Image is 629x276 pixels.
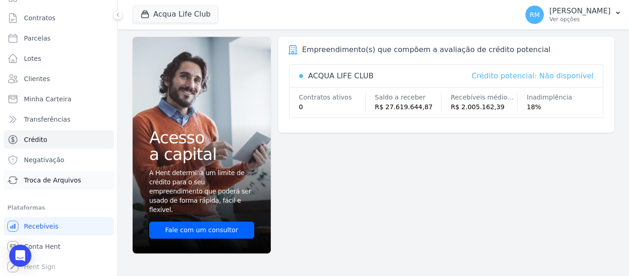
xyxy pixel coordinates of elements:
[24,94,71,104] span: Minha Carteira
[549,16,611,23] p: Ver opções
[4,171,114,189] a: Troca de Arquivos
[24,74,50,83] span: Clientes
[4,130,114,149] a: Crédito
[299,93,365,102] div: Contratos ativos
[24,115,70,124] span: Transferências
[530,12,540,18] span: RM
[4,151,114,169] a: Negativação
[451,102,517,112] div: R$ 2.005.162,39
[4,9,114,27] a: Contratos
[24,242,60,251] span: Conta Hent
[308,70,373,82] div: ACQUA LIFE CLUB
[24,34,51,43] span: Parcelas
[4,237,114,256] a: Conta Hent
[9,245,31,267] div: Open Intercom Messenger
[4,49,114,68] a: Lotes
[518,2,629,28] button: RM [PERSON_NAME] Ver opções
[472,70,594,82] div: Crédito potencial: Não disponível
[527,93,594,102] div: Inadimplência
[24,13,55,23] span: Contratos
[299,102,365,112] div: 0
[7,202,110,213] div: Plataformas
[24,176,81,185] span: Troca de Arquivos
[4,110,114,129] a: Transferências
[149,222,254,239] a: Fale com um consultor
[302,44,550,55] div: Empreendimento(s) que compõem a avaliação de crédito potencial
[24,222,58,231] span: Recebíveis
[24,135,47,144] span: Crédito
[24,155,64,164] span: Negativação
[527,102,594,112] div: 18%
[375,93,441,102] div: Saldo a receber
[149,168,252,214] span: A Hent determina um limite de crédito para o seu empreendimento que poderá ser usado de forma ráp...
[4,90,114,108] a: Minha Carteira
[133,6,218,23] button: Acqua Life Club
[451,93,517,102] div: Recebíveis médios/mês
[149,129,254,146] span: Acesso
[375,102,441,112] div: R$ 27.619.644,87
[4,217,114,235] a: Recebíveis
[4,70,114,88] a: Clientes
[549,6,611,16] p: [PERSON_NAME]
[4,29,114,47] a: Parcelas
[149,146,254,163] span: a capital
[24,54,41,63] span: Lotes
